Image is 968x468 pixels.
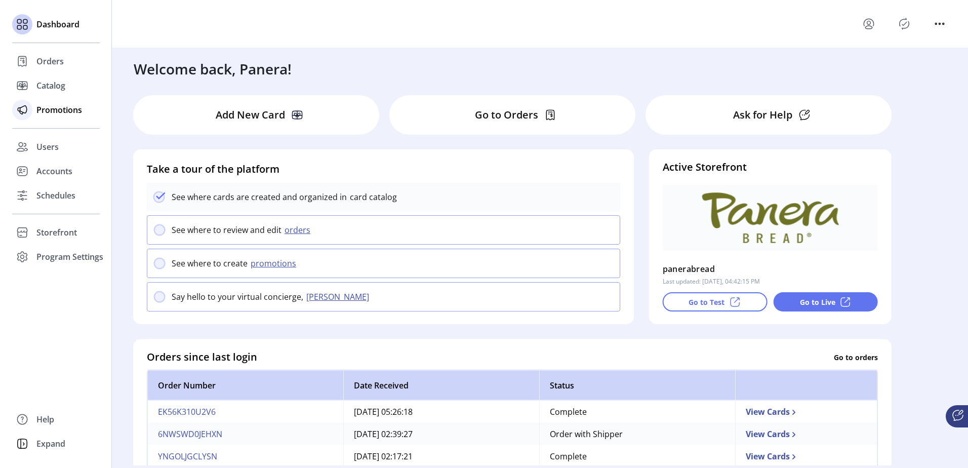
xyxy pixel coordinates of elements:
[147,370,343,401] th: Order Number
[539,423,735,445] td: Order with Shipper
[735,401,877,423] td: View Cards
[539,445,735,467] td: Complete
[735,423,877,445] td: View Cards
[172,224,281,236] p: See where to review and edit
[36,141,59,153] span: Users
[36,18,79,30] span: Dashboard
[36,226,77,239] span: Storefront
[539,370,735,401] th: Status
[134,58,292,80] h3: Welcome back, Panera!
[303,291,375,303] button: [PERSON_NAME]
[147,162,620,177] h4: Take a tour of the platform
[343,423,539,445] td: [DATE] 02:39:27
[36,251,103,263] span: Program Settings
[343,445,539,467] td: [DATE] 02:17:21
[172,191,347,203] p: See where cards are created and organized in
[475,107,538,123] p: Go to Orders
[172,291,303,303] p: Say hello to your virtual concierge,
[36,80,65,92] span: Catalog
[147,349,257,365] h4: Orders since last login
[663,277,760,286] p: Last updated: [DATE], 04:42:15 PM
[147,423,343,445] td: 6NWSWD0JEHXN
[343,401,539,423] td: [DATE] 05:26:18
[36,413,54,425] span: Help
[834,352,878,362] p: Go to orders
[539,401,735,423] td: Complete
[172,257,248,269] p: See where to create
[147,401,343,423] td: EK56K310U2V6
[347,191,397,203] p: card catalog
[36,55,64,67] span: Orders
[36,104,82,116] span: Promotions
[281,224,316,236] button: orders
[689,297,724,307] p: Go to Test
[896,16,912,32] button: Publisher Panel
[36,189,75,202] span: Schedules
[343,370,539,401] th: Date Received
[861,16,877,32] button: menu
[216,107,285,123] p: Add New Card
[663,261,715,277] p: panerabread
[36,438,65,450] span: Expand
[932,16,948,32] button: menu
[147,445,343,467] td: YNGOLJGCLYSN
[735,445,877,467] td: View Cards
[733,107,792,123] p: Ask for Help
[36,165,72,177] span: Accounts
[248,257,302,269] button: promotions
[663,160,878,175] h4: Active Storefront
[800,297,835,307] p: Go to Live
